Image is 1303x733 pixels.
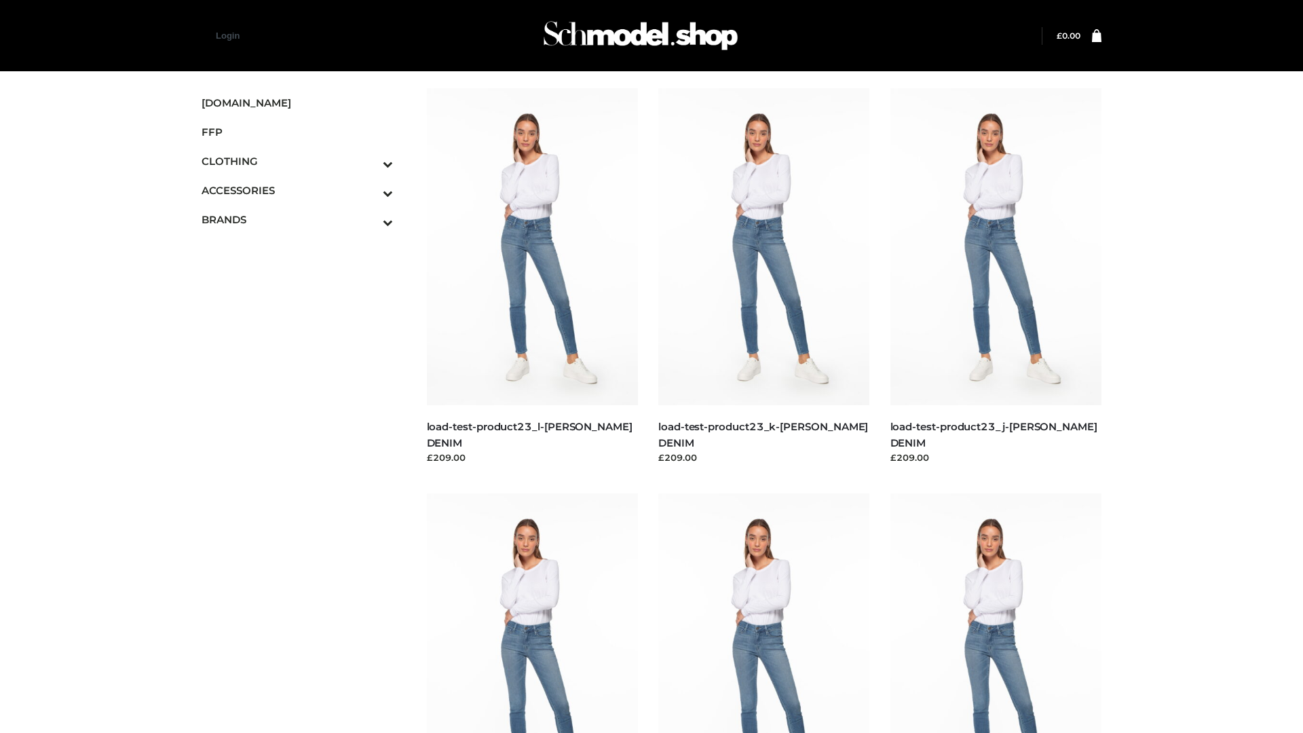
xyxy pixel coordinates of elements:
a: [DOMAIN_NAME] [202,88,393,117]
span: BRANDS [202,212,393,227]
button: Toggle Submenu [345,176,393,205]
a: FFP [202,117,393,147]
button: Toggle Submenu [345,147,393,176]
button: Toggle Submenu [345,205,393,234]
span: CLOTHING [202,153,393,169]
span: £ [1057,31,1062,41]
span: ACCESSORIES [202,183,393,198]
a: load-test-product23_l-[PERSON_NAME] DENIM [427,420,632,449]
img: Schmodel Admin 964 [539,9,742,62]
a: load-test-product23_k-[PERSON_NAME] DENIM [658,420,868,449]
a: £0.00 [1057,31,1080,41]
div: £209.00 [658,451,870,464]
span: [DOMAIN_NAME] [202,95,393,111]
a: ACCESSORIESToggle Submenu [202,176,393,205]
a: BRANDSToggle Submenu [202,205,393,234]
a: CLOTHINGToggle Submenu [202,147,393,176]
a: Login [216,31,240,41]
div: £209.00 [427,451,639,464]
span: FFP [202,124,393,140]
bdi: 0.00 [1057,31,1080,41]
div: £209.00 [890,451,1102,464]
a: load-test-product23_j-[PERSON_NAME] DENIM [890,420,1097,449]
